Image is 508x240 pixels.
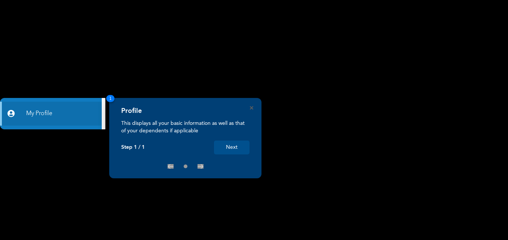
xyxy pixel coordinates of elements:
button: Close [250,106,253,110]
h4: Profile [121,107,142,115]
p: This displays all your basic information as well as that of your dependents if applicable [121,120,250,135]
button: Next [214,141,250,154]
span: 1 [106,95,114,102]
p: Step 1 / 1 [121,144,145,151]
